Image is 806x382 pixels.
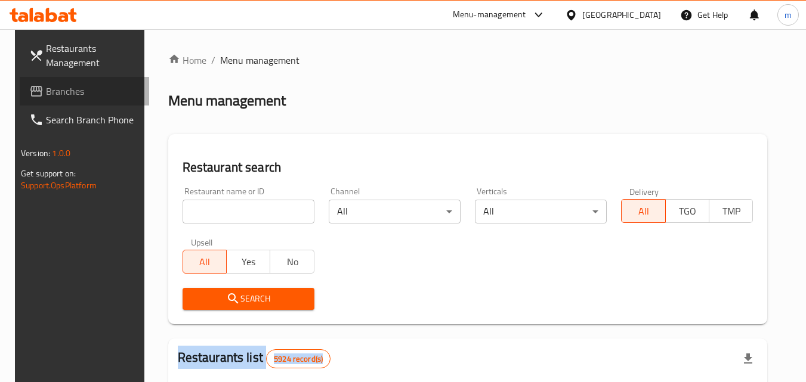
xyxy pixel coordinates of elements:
[191,238,213,246] label: Upsell
[714,203,748,220] span: TMP
[785,8,792,21] span: m
[629,187,659,195] label: Delivery
[178,349,331,368] h2: Restaurants list
[183,250,227,274] button: All
[475,200,607,223] div: All
[168,53,206,67] a: Home
[453,8,526,22] div: Menu-management
[168,91,286,110] h2: Menu management
[665,199,709,223] button: TGO
[21,178,97,193] a: Support.OpsPlatform
[582,8,661,21] div: [GEOGRAPHIC_DATA]
[20,77,150,105] a: Branches
[46,41,140,70] span: Restaurants Management
[267,353,330,365] span: 5924 record(s)
[220,53,299,67] span: Menu management
[192,291,305,306] span: Search
[226,250,270,274] button: Yes
[266,349,331,368] div: Total records count
[188,253,222,271] span: All
[709,199,753,223] button: TMP
[329,200,461,223] div: All
[671,203,705,220] span: TGO
[183,159,753,176] h2: Restaurant search
[46,84,140,98] span: Branches
[621,199,665,223] button: All
[20,34,150,77] a: Restaurants Management
[52,145,70,161] span: 1.0.0
[270,250,314,274] button: No
[183,200,314,223] input: Search for restaurant name or ID..
[231,253,265,271] span: Yes
[183,288,314,310] button: Search
[20,105,150,134] a: Search Branch Phone
[21,166,76,181] span: Get support on:
[734,344,762,373] div: Export file
[21,145,50,161] span: Version:
[275,253,309,271] span: No
[46,113,140,127] span: Search Branch Phone
[168,53,768,67] nav: breadcrumb
[626,203,660,220] span: All
[211,53,215,67] li: /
